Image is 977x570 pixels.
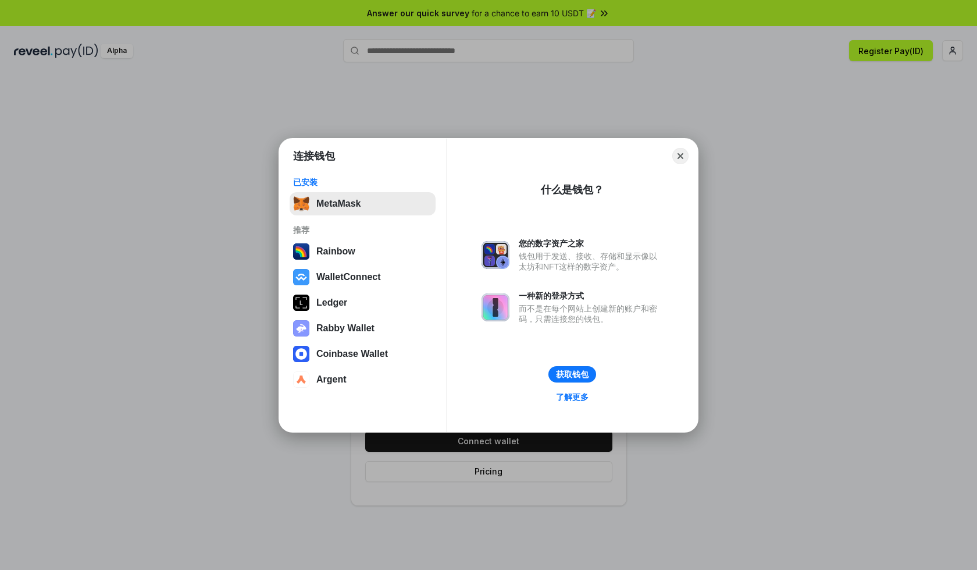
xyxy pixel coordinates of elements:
[316,323,375,334] div: Rabby Wallet
[290,240,436,263] button: Rainbow
[316,246,355,257] div: Rainbow
[541,183,604,197] div: 什么是钱包？
[293,149,335,163] h1: 连接钱包
[316,298,347,308] div: Ledger
[293,320,309,337] img: svg+xml,%3Csvg%20xmlns%3D%22http%3A%2F%2Fwww.w3.org%2F2000%2Fsvg%22%20fill%3D%22none%22%20viewBox...
[672,148,689,164] button: Close
[290,342,436,366] button: Coinbase Wallet
[290,291,436,314] button: Ledger
[556,392,589,402] div: 了解更多
[316,349,388,359] div: Coinbase Wallet
[519,238,663,249] div: 您的数字资产之家
[290,192,436,215] button: MetaMask
[290,317,436,340] button: Rabby Wallet
[290,368,436,391] button: Argent
[548,366,596,383] button: 获取钱包
[316,374,347,385] div: Argent
[556,369,589,380] div: 获取钱包
[293,177,432,187] div: 已安装
[549,390,596,405] a: 了解更多
[293,295,309,311] img: svg+xml,%3Csvg%20xmlns%3D%22http%3A%2F%2Fwww.w3.org%2F2000%2Fsvg%22%20width%3D%2228%22%20height%3...
[293,346,309,362] img: svg+xml,%3Csvg%20width%3D%2228%22%20height%3D%2228%22%20viewBox%3D%220%200%2028%2028%22%20fill%3D...
[293,196,309,212] img: svg+xml,%3Csvg%20fill%3D%22none%22%20height%3D%2233%22%20viewBox%3D%220%200%2035%2033%22%20width%...
[293,269,309,285] img: svg+xml,%3Csvg%20width%3D%2228%22%20height%3D%2228%22%20viewBox%3D%220%200%2028%2028%22%20fill%3D...
[293,225,432,235] div: 推荐
[519,291,663,301] div: 一种新的登录方式
[482,241,509,269] img: svg+xml,%3Csvg%20xmlns%3D%22http%3A%2F%2Fwww.w3.org%2F2000%2Fsvg%22%20fill%3D%22none%22%20viewBox...
[293,371,309,388] img: svg+xml,%3Csvg%20width%3D%2228%22%20height%3D%2228%22%20viewBox%3D%220%200%2028%2028%22%20fill%3D...
[519,303,663,324] div: 而不是在每个网站上创建新的账户和密码，只需连接您的钱包。
[482,293,509,321] img: svg+xml,%3Csvg%20xmlns%3D%22http%3A%2F%2Fwww.w3.org%2F2000%2Fsvg%22%20fill%3D%22none%22%20viewBox...
[316,199,361,209] div: MetaMask
[290,265,436,289] button: WalletConnect
[293,243,309,260] img: svg+xml,%3Csvg%20width%3D%22120%22%20height%3D%22120%22%20viewBox%3D%220%200%20120%20120%22%20fil...
[316,272,381,282] div: WalletConnect
[519,251,663,272] div: 钱包用于发送、接收、存储和显示像以太坊和NFT这样的数字资产。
